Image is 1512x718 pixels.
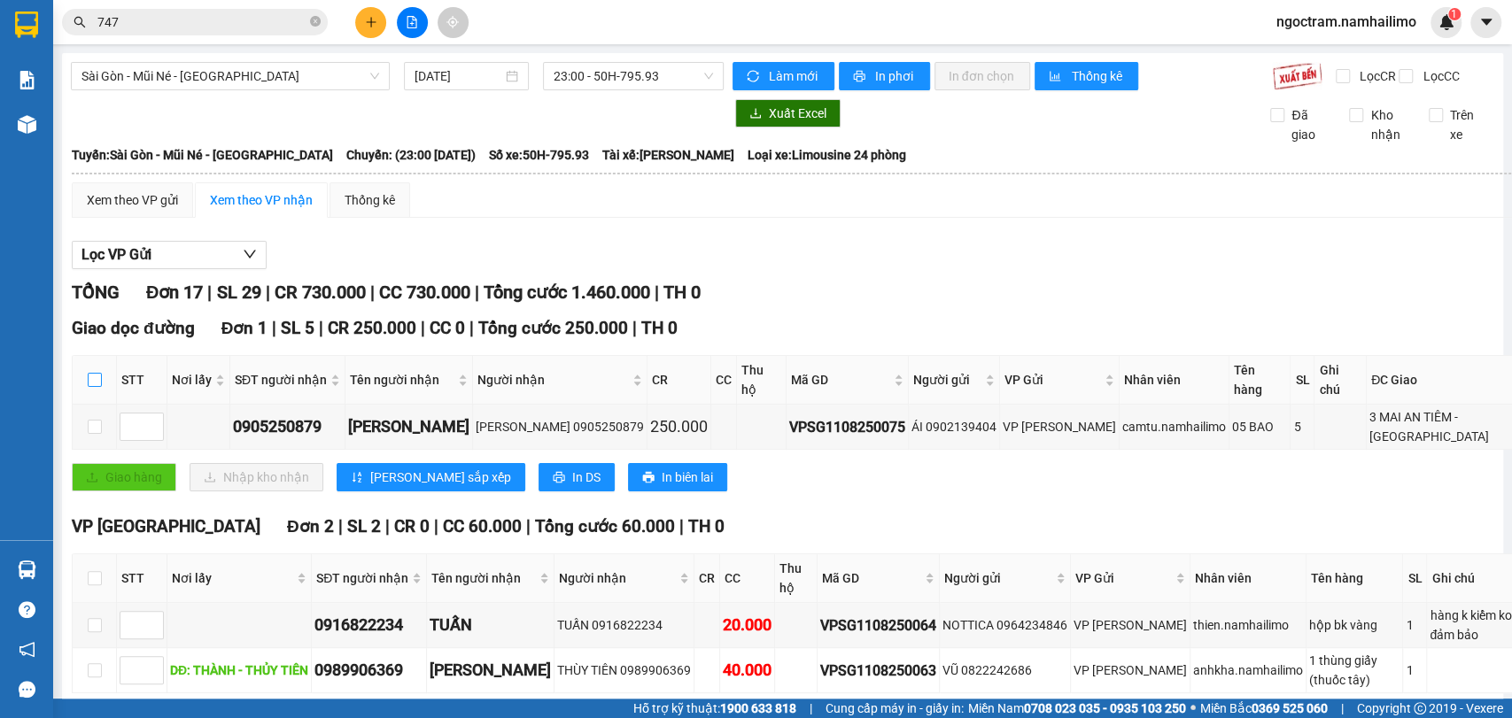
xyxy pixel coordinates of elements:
[172,568,293,588] span: Nơi lấy
[818,603,940,648] td: VPSG1108250064
[274,282,365,303] span: CR 730.000
[421,318,425,338] span: |
[319,318,323,338] span: |
[434,516,438,537] span: |
[347,516,381,537] span: SL 2
[172,370,212,390] span: Nơi lấy
[345,190,395,210] div: Thống kê
[72,148,333,162] b: Tuyến: Sài Gòn - Mũi Né - [GEOGRAPHIC_DATA]
[735,99,841,127] button: downloadXuất Excel
[310,16,321,27] span: close-circle
[1307,554,1404,603] th: Tên hàng
[853,70,868,84] span: printer
[397,7,428,38] button: file-add
[72,241,267,269] button: Lọc VP Gửi
[1024,701,1186,715] strong: 0708 023 035 - 0935 103 250
[207,282,212,303] span: |
[663,282,700,303] span: TH 0
[942,615,1067,635] div: NOTTICA 0964234846
[345,405,473,450] td: PHƯƠNG LINH
[476,417,644,436] div: [PERSON_NAME] 0905250879
[1403,554,1427,603] th: SL
[711,356,737,405] th: CC
[351,471,363,485] span: sort-ascending
[430,318,465,338] span: CC 0
[314,658,423,683] div: 0989906369
[1120,356,1229,405] th: Nhân viên
[934,62,1031,90] button: In đơn chọn
[385,516,390,537] span: |
[1478,14,1494,30] span: caret-down
[346,145,476,165] span: Chuyến: (23:00 [DATE])
[1200,699,1328,718] span: Miền Bắc
[633,699,796,718] span: Hỗ trợ kỹ thuật:
[1049,70,1064,84] span: bar-chart
[477,370,629,390] span: Người nhận
[913,370,981,390] span: Người gửi
[337,463,525,491] button: sort-ascending[PERSON_NAME] sắp xếp
[1074,660,1187,680] div: VP [PERSON_NAME]
[572,467,601,487] span: In DS
[478,318,628,338] span: Tổng cước 250.000
[791,370,890,390] span: Mã GD
[769,104,826,123] span: Xuất Excel
[117,554,167,603] th: STT
[378,282,469,303] span: CC 730.000
[1074,615,1187,635] div: VP [PERSON_NAME]
[942,660,1067,680] div: VŨ 0822242686
[733,62,834,90] button: syncLàm mới
[221,318,268,338] span: Đơn 1
[190,463,323,491] button: downloadNhập kho nhận
[694,554,720,603] th: CR
[81,243,151,266] span: Lọc VP Gửi
[641,318,678,338] span: TH 0
[1406,615,1423,635] div: 1
[170,660,308,680] div: DĐ: THÀNH - THỦY TIÊN
[723,658,772,683] div: 40.000
[911,417,996,436] div: ÁI 0902139404
[839,62,930,90] button: printerIn phơi
[1232,417,1288,436] div: 05 BAO
[328,318,416,338] span: CR 250.000
[149,614,159,625] span: up
[1000,405,1120,450] td: VP Phạm Ngũ Lão
[430,613,551,637] div: TUẤN
[1122,417,1226,436] div: camtu.namhailimo
[737,356,787,405] th: Thu hộ
[338,516,343,537] span: |
[650,414,708,439] div: 250.000
[97,12,306,32] input: Tìm tên, số ĐT hoặc mã đơn
[1252,701,1328,715] strong: 0369 525 060
[662,467,713,487] span: In biên lai
[287,516,334,537] span: Đơn 2
[72,282,120,303] span: TỔNG
[968,699,1186,718] span: Miền Nam
[469,318,474,338] span: |
[1262,11,1431,33] span: ngoctram.namhailimo
[769,66,820,86] span: Làm mới
[446,16,459,28] span: aim
[149,416,159,427] span: up
[483,282,649,303] span: Tổng cước 1.460.000
[553,471,565,485] span: printer
[1443,105,1494,144] span: Trên xe
[1341,699,1344,718] span: |
[15,12,38,38] img: logo-vxr
[474,282,478,303] span: |
[826,699,964,718] span: Cung cấp máy in - giấy in:
[427,648,554,693] td: THÙY TIÊN
[394,516,430,537] span: CR 0
[559,568,676,588] span: Người nhận
[312,648,427,693] td: 0989906369
[1363,105,1415,144] span: Kho nhận
[87,190,178,210] div: Xem theo VP gửi
[406,16,418,28] span: file-add
[210,190,313,210] div: Xem theo VP nhận
[1414,702,1426,714] span: copyright
[149,672,159,683] span: down
[1004,370,1101,390] span: VP Gửi
[1071,603,1190,648] td: VP Phạm Ngũ Lão
[557,615,691,635] div: TUẤN 0916822234
[944,568,1052,588] span: Người gửi
[679,516,684,537] span: |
